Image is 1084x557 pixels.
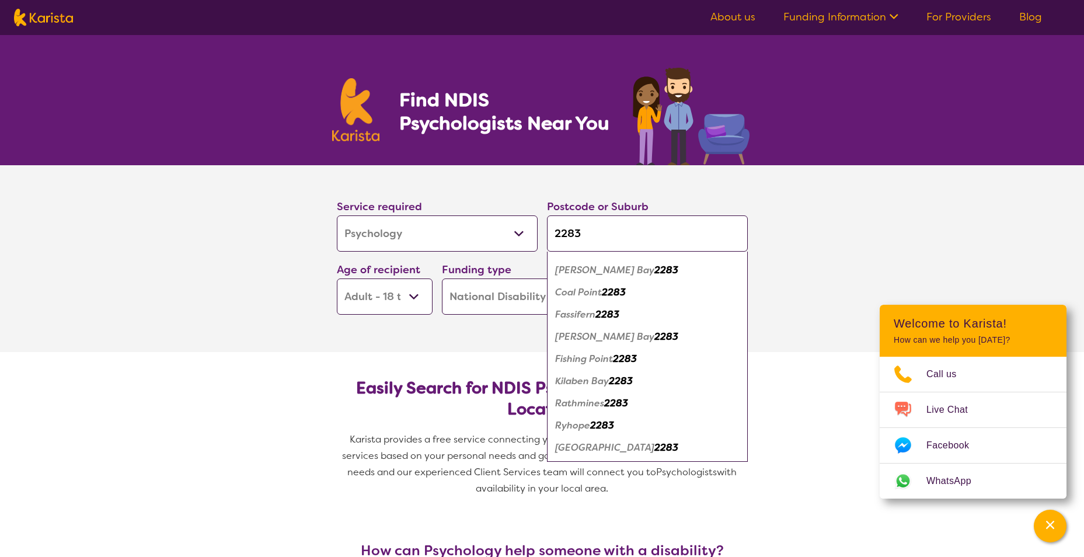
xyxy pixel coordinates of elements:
h1: Find NDIS Psychologists Near You [399,88,615,135]
em: 2283 [654,330,678,343]
span: Call us [926,365,971,383]
em: Rathmines [555,397,604,409]
em: 2283 [590,419,614,431]
em: 2283 [593,242,617,254]
em: 2283 [604,397,628,409]
em: Fassifern [555,308,595,321]
img: psychology [629,63,752,165]
em: Coal Point [555,286,602,298]
div: Kilaben Bay 2283 [553,370,742,392]
label: Age of recipient [337,263,420,277]
span: Live Chat [926,401,982,419]
img: Karista logo [14,9,73,26]
h2: Welcome to Karista! [894,316,1052,330]
div: Carey Bay 2283 [553,259,742,281]
em: 2283 [654,264,678,276]
div: Ryhope 2283 [553,415,742,437]
label: Postcode or Suburb [547,200,649,214]
a: About us [710,10,755,24]
em: 2283 [602,286,626,298]
button: Channel Menu [1034,510,1066,542]
a: For Providers [926,10,991,24]
div: Fishing Point 2283 [553,348,742,370]
span: Psychologists [656,466,717,478]
div: Fennell Bay 2283 [553,326,742,348]
input: Type [547,215,748,252]
em: 2283 [609,375,633,387]
div: Coal Point 2283 [553,281,742,304]
label: Funding type [442,263,511,277]
em: [PERSON_NAME] Bay [555,264,654,276]
em: [PERSON_NAME] Bay [555,330,654,343]
a: Blog [1019,10,1042,24]
a: Web link opens in a new tab. [880,464,1066,499]
img: Karista logo [332,78,380,141]
em: 2283 [654,441,678,454]
ul: Choose channel [880,357,1066,499]
h2: Easily Search for NDIS Psychologists by Need & Location [346,378,738,420]
em: 2283 [595,308,619,321]
div: Toronto 2283 [553,437,742,459]
span: WhatsApp [926,472,985,490]
span: Facebook [926,437,983,454]
a: Funding Information [783,10,898,24]
em: [GEOGRAPHIC_DATA] [555,441,654,454]
div: Channel Menu [880,305,1066,499]
em: 2283 [613,353,637,365]
div: Rathmines 2283 [553,392,742,415]
label: Service required [337,200,422,214]
em: Buttaba [555,242,593,254]
em: Fishing Point [555,353,613,365]
div: Fassifern 2283 [553,304,742,326]
em: Ryhope [555,419,590,431]
em: Kilaben Bay [555,375,609,387]
p: How can we help you [DATE]? [894,335,1052,345]
span: Karista provides a free service connecting you with Psychologists and other disability services b... [342,433,745,478]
